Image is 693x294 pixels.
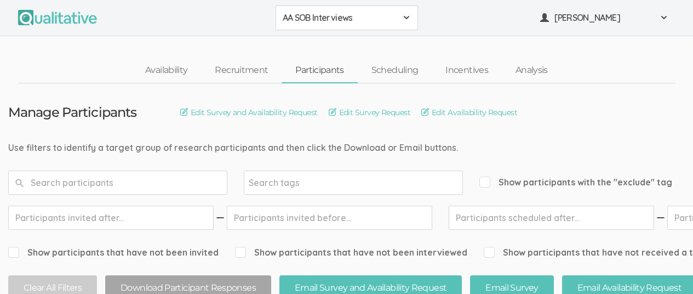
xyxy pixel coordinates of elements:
span: Show participants that have not been interviewed [235,246,467,259]
button: AA SOB Interviews [276,5,418,30]
span: Show participants that have not been invited [8,246,219,259]
span: Show participants with the "exclude" tag [479,176,672,189]
span: AA SOB Interviews [283,12,397,24]
input: Participants scheduled after... [449,206,654,230]
button: [PERSON_NAME] [533,5,675,30]
img: dash.svg [215,206,226,230]
span: [PERSON_NAME] [554,12,653,24]
img: dash.svg [655,206,666,230]
a: Availability [131,59,201,82]
input: Participants invited before... [227,206,432,230]
input: Participants invited after... [8,206,214,230]
a: Participants [282,59,357,82]
input: Search participants [8,171,227,195]
a: Recruitment [201,59,282,82]
a: Edit Survey Request [329,106,410,118]
a: Analysis [502,59,562,82]
a: Edit Survey and Availability Request [180,106,318,118]
h3: Manage Participants [8,105,136,120]
a: Edit Availability Request [421,106,517,118]
a: Scheduling [358,59,432,82]
iframe: Chat Widget [638,241,693,294]
input: Search tags [249,176,317,190]
img: Qualitative [18,10,97,25]
a: Incentives [432,59,502,82]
